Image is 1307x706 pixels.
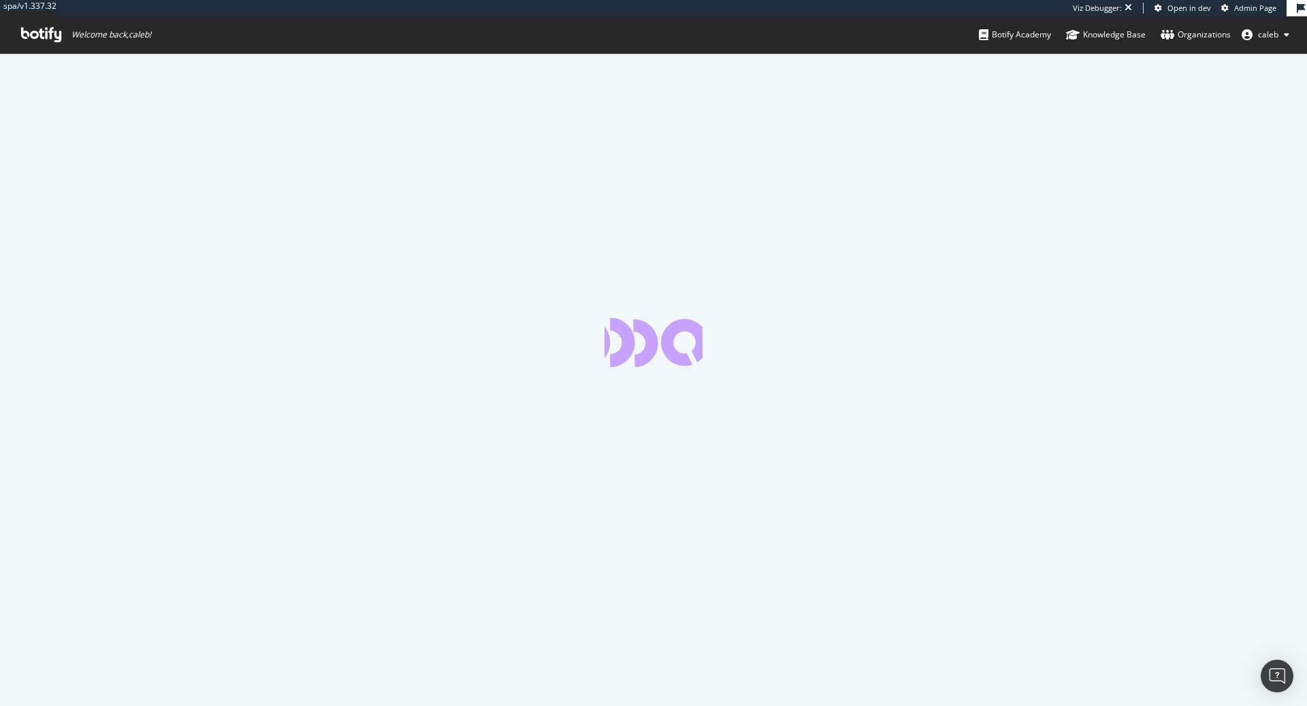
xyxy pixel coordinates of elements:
[1161,16,1231,53] a: Organizations
[1161,28,1231,42] div: Organizations
[1167,3,1211,13] span: Open in dev
[1073,3,1122,14] div: Viz Debugger:
[1234,3,1276,13] span: Admin Page
[1066,28,1146,42] div: Knowledge Base
[1221,3,1276,14] a: Admin Page
[1258,29,1278,40] span: caleb
[979,16,1051,53] a: Botify Academy
[1066,16,1146,53] a: Knowledge Base
[71,29,151,40] span: Welcome back, caleb !
[1155,3,1211,14] a: Open in dev
[979,28,1051,42] div: Botify Academy
[1231,24,1300,46] button: caleb
[1261,660,1293,692] div: Open Intercom Messenger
